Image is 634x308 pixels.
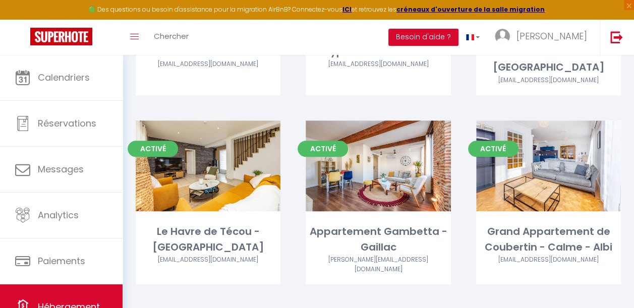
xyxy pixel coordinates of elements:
[306,255,450,274] div: Airbnb
[128,141,178,157] span: Activé
[38,163,84,175] span: Messages
[38,255,85,267] span: Paiements
[610,31,623,43] img: logout
[487,20,600,55] a: ... [PERSON_NAME]
[146,20,196,55] a: Chercher
[154,31,189,41] span: Chercher
[136,59,280,69] div: Airbnb
[8,4,38,34] button: Ouvrir le widget de chat LiveChat
[38,117,96,130] span: Réservations
[38,71,90,84] span: Calendriers
[396,5,545,14] a: créneaux d'ouverture de la salle migration
[476,255,621,265] div: Airbnb
[136,224,280,256] div: Le Havre de Técou - [GEOGRAPHIC_DATA]
[591,263,626,300] iframe: Chat
[306,59,450,69] div: Airbnb
[495,29,510,44] img: ...
[476,224,621,256] div: Grand Appartement de Coubertin - Calme - Albi
[38,209,79,221] span: Analytics
[342,5,352,14] a: ICI
[306,224,450,256] div: Appartement Gambetta - Gaillac
[516,30,587,42] span: [PERSON_NAME]
[468,141,518,157] span: Activé
[476,76,621,85] div: Airbnb
[136,255,280,265] div: Airbnb
[298,141,348,157] span: Activé
[30,28,92,45] img: Super Booking
[388,29,458,46] button: Besoin d'aide ?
